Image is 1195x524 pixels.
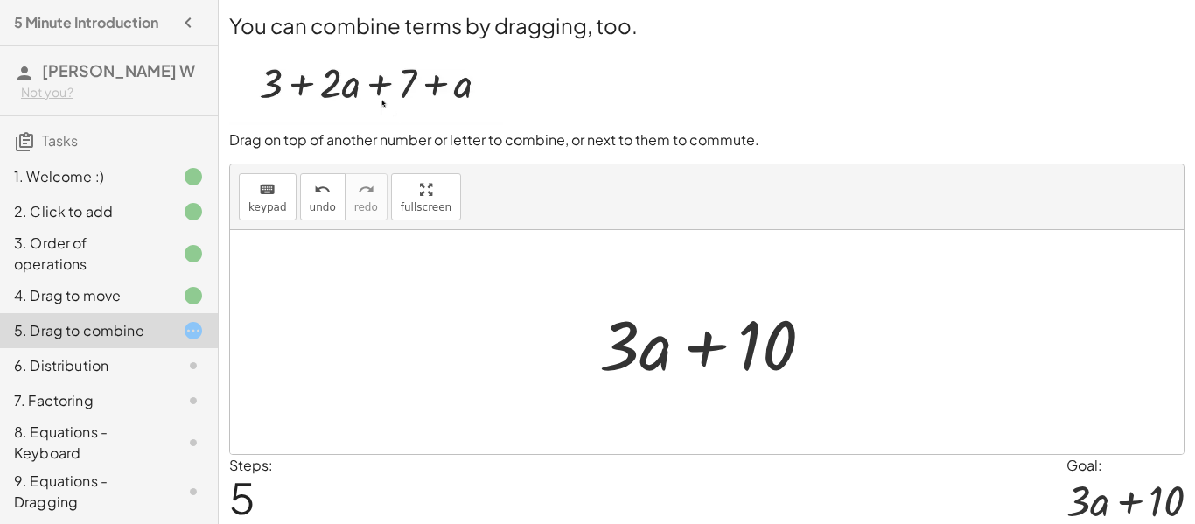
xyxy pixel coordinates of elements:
[14,201,155,222] div: 2. Click to add
[183,355,204,376] i: Task not started.
[42,60,195,80] span: [PERSON_NAME] W
[358,179,374,200] i: redo
[354,201,378,213] span: redo
[183,166,204,187] i: Task finished.
[183,285,204,306] i: Task finished.
[229,130,1185,150] p: Drag on top of another number or letter to combine, or next to them to commute.
[14,285,155,306] div: 4. Drag to move
[183,432,204,453] i: Task not started.
[42,131,78,150] span: Tasks
[259,179,276,200] i: keyboard
[14,166,155,187] div: 1. Welcome :)
[310,201,336,213] span: undo
[183,320,204,341] i: Task started.
[183,481,204,502] i: Task not started.
[14,233,155,275] div: 3. Order of operations
[14,471,155,513] div: 9. Equations - Dragging
[14,355,155,376] div: 6. Distribution
[239,173,297,220] button: keyboardkeypad
[229,456,273,474] label: Steps:
[345,173,388,220] button: redoredo
[300,173,346,220] button: undoundo
[14,12,158,33] h4: 5 Minute Introduction
[183,390,204,411] i: Task not started.
[401,201,451,213] span: fullscreen
[183,201,204,222] i: Task finished.
[229,10,1185,40] h2: You can combine terms by dragging, too.
[1066,455,1185,476] div: Goal:
[14,390,155,411] div: 7. Factoring
[391,173,461,220] button: fullscreen
[183,243,204,264] i: Task finished.
[14,422,155,464] div: 8. Equations - Keyboard
[21,84,204,101] div: Not you?
[14,320,155,341] div: 5. Drag to combine
[229,471,255,524] span: 5
[248,201,287,213] span: keypad
[229,40,503,125] img: 2732cd314113cae88e86a0da4ff5faf75a6c1d0334688b807fde28073a48b3bd.webp
[314,179,331,200] i: undo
